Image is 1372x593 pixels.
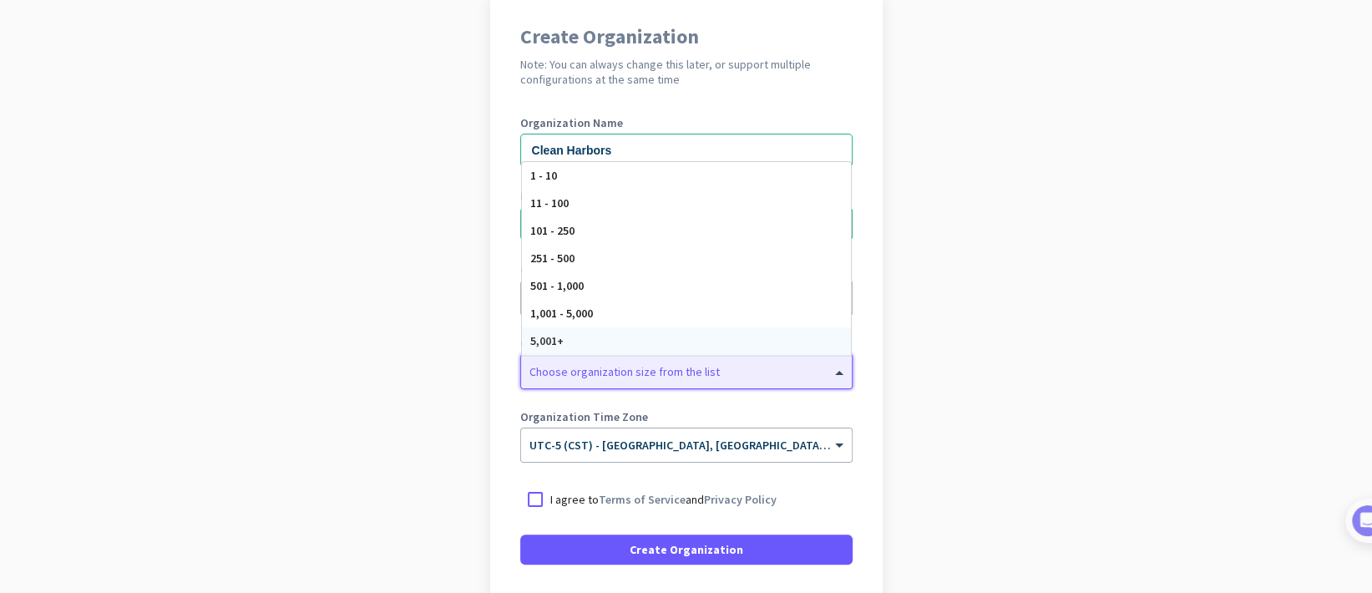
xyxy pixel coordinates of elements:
span: 11 - 100 [530,195,569,210]
span: 1 - 10 [530,168,557,183]
span: 5,001+ [530,333,564,348]
span: Create Organization [630,541,743,558]
span: 1,001 - 5,000 [530,306,593,321]
span: 501 - 1,000 [530,278,584,293]
div: Options List [522,162,851,355]
span: 251 - 500 [530,251,575,266]
button: Create Organization [520,535,853,565]
span: 101 - 250 [530,223,575,238]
